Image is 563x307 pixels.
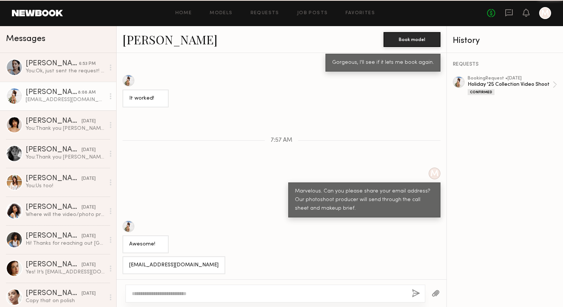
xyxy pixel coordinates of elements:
a: Models [210,11,232,16]
a: [PERSON_NAME] [123,31,217,47]
a: Favorites [346,11,375,16]
div: History [453,37,557,45]
div: [EMAIL_ADDRESS][DOMAIN_NAME] [129,261,219,270]
div: 6:53 PM [79,60,96,68]
div: You: Thank you [PERSON_NAME]! It was so lovely to work with you. 🤎 [26,154,105,161]
div: [DATE] [82,233,96,240]
div: [PERSON_NAME] [26,204,82,211]
a: M [539,7,551,19]
div: Gorgeous, I'll see if it lets me book again. [332,59,434,67]
div: REQUESTS [453,62,557,67]
div: Awesome! [129,240,162,249]
a: bookingRequest •[DATE]Holiday '25 Collection Video ShootConfirmed [468,76,557,95]
a: Home [175,11,192,16]
div: [PERSON_NAME] [26,261,82,269]
div: [PERSON_NAME] [26,89,78,96]
div: Marvelous. Can you please share your email address? Our photoshoot producer will send through the... [295,187,434,213]
div: Confirmed [468,89,494,95]
span: Messages [6,35,45,43]
div: [DATE] [82,290,96,297]
a: Book model [384,36,440,42]
div: [DATE] [82,147,96,154]
div: [DATE] [82,261,96,269]
div: You: Thank you [PERSON_NAME]! You were lovely to work with. [26,125,105,132]
button: Book model [384,32,440,47]
div: [PERSON_NAME] [26,146,82,154]
div: [PERSON_NAME] [26,175,82,182]
div: booking Request • [DATE] [468,76,553,81]
div: 8:08 AM [78,89,96,96]
div: [DATE] [82,118,96,125]
div: [PERSON_NAME] [26,118,82,125]
div: [PERSON_NAME] [26,60,79,68]
div: [PERSON_NAME] [26,232,82,240]
a: Requests [251,11,279,16]
div: [DATE] [82,175,96,182]
div: You: Us too! [26,182,105,189]
div: [DATE] [82,204,96,211]
a: Job Posts [297,11,328,16]
div: [PERSON_NAME] [26,290,82,297]
div: It worked! [129,94,162,103]
div: Copy that on polish [26,297,105,304]
div: Yes! It’s [EMAIL_ADDRESS][DOMAIN_NAME] [26,269,105,276]
div: Where will the video/photo project be taking place? [26,211,105,218]
div: [EMAIL_ADDRESS][DOMAIN_NAME] [26,96,105,103]
span: 7:57 AM [271,137,292,144]
div: Holiday '25 Collection Video Shoot [468,81,553,88]
div: Hi! Thanks for reaching out [GEOGRAPHIC_DATA] :) I am available. Can I ask what the agreed rate is? [26,240,105,247]
div: You: Ok, just sent the request! Thank you [PERSON_NAME] [26,68,105,75]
